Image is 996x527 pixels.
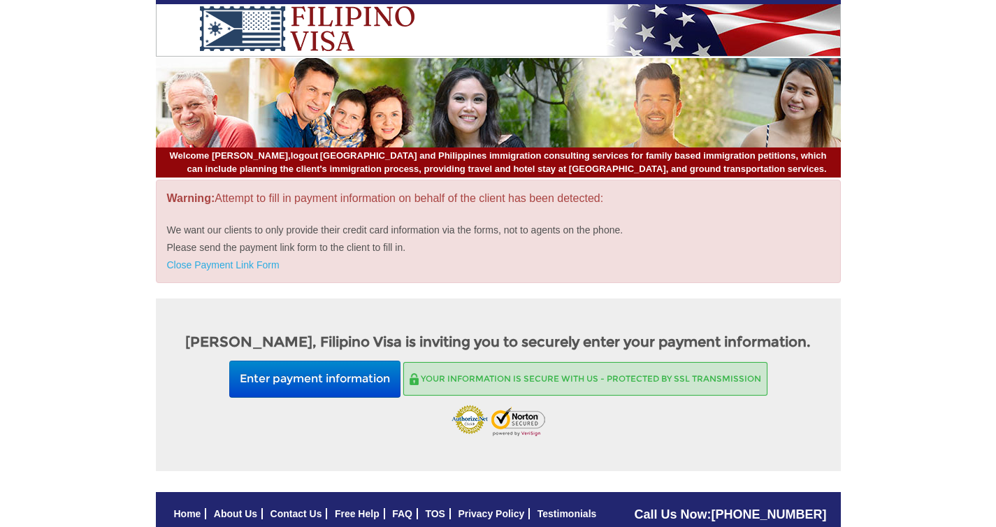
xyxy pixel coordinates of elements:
a: About Us [214,508,257,519]
strong: Warning: [167,192,215,204]
a: Home [174,508,201,519]
img: Authorize [452,405,489,438]
a: Close Payment Link Form [167,259,280,270]
a: Testimonials [537,508,597,519]
a: Free Help [335,508,380,519]
span: Call Us Now: [634,507,826,521]
a: TOS [425,508,445,519]
p: Please send the payment link form to the client to fill in. [167,240,830,254]
a: [PHONE_NUMBER] [711,507,826,521]
span: Your information is secure with us - Protected by SSL transmission [421,373,761,384]
span: Welcome [PERSON_NAME], [170,150,319,163]
div: Attempt to fill in payment information on behalf of the client has been detected: [156,180,841,283]
p: We want our clients to only provide their credit card information via the forms, not to agents on... [167,223,830,237]
a: Contact Us [270,508,322,519]
button: Enter payment information [229,361,400,398]
img: Secure [410,373,419,385]
a: logout [291,150,319,161]
strong: [PERSON_NAME], Filipino Visa is inviting you to securely enter your payment information. [185,333,811,350]
a: FAQ [392,508,412,519]
span: [GEOGRAPHIC_DATA] and Philippines immigration consulting services for family based immigration pe... [170,150,827,175]
a: Privacy Policy [458,508,524,519]
img: Norton Scured [491,407,545,436]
